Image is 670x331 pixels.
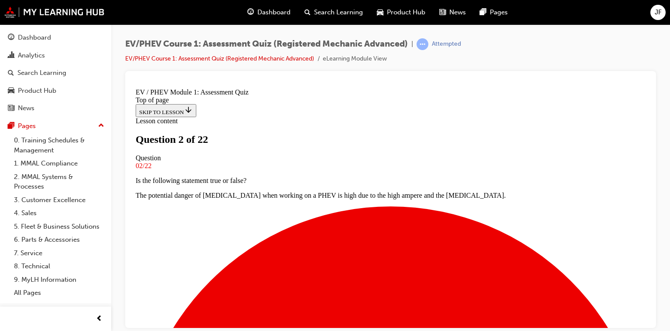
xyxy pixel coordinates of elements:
a: 4. Sales [10,206,108,220]
span: pages-icon [8,122,14,130]
span: JF [655,7,662,17]
li: eLearning Module View [323,54,387,64]
a: 7. Service [10,247,108,260]
a: 0. Training Schedules & Management [10,134,108,157]
a: news-iconNews [432,3,473,21]
div: Analytics [18,51,45,61]
a: 8. Technical [10,260,108,273]
span: SKIP TO LESSON [7,24,61,30]
a: 1. MMAL Compliance [10,157,108,170]
a: 6. Parts & Accessories [10,233,108,247]
span: Product Hub [387,7,425,17]
span: pages-icon [480,7,486,18]
a: News [3,100,108,116]
span: search-icon [8,69,14,77]
div: Attempted [432,40,461,48]
div: News [18,103,34,113]
span: EV/PHEV Course 1: Assessment Quiz (Registered Mechanic Advanced) [125,39,408,49]
a: Dashboard [3,30,108,46]
a: Analytics [3,47,108,64]
a: 9. MyLH Information [10,273,108,287]
span: guage-icon [247,7,254,18]
div: Top of page [3,11,513,19]
a: pages-iconPages [473,3,515,21]
span: Pages [490,7,508,17]
div: Search Learning [17,68,66,78]
div: Pages [18,121,36,131]
img: mmal [4,7,105,18]
div: Dashboard [18,33,51,43]
span: car-icon [377,7,383,18]
div: Question [3,69,513,77]
span: Search Learning [314,7,363,17]
button: Pages [3,118,108,134]
span: chart-icon [8,52,14,60]
span: news-icon [8,105,14,112]
a: Search Learning [3,65,108,81]
span: News [449,7,466,17]
a: Product Hub [3,83,108,99]
span: search-icon [304,7,311,18]
a: 2. MMAL Systems & Processes [10,170,108,193]
div: 02/22 [3,77,513,85]
span: news-icon [439,7,446,18]
div: EV / PHEV Module 1: Assessment Quiz [3,3,513,11]
span: Lesson content [3,32,45,40]
a: car-iconProduct Hub [370,3,432,21]
a: 5. Fleet & Business Solutions [10,220,108,233]
span: car-icon [8,87,14,95]
button: JF [650,5,666,20]
span: learningRecordVerb_ATTEMPT-icon [417,38,428,50]
span: Dashboard [257,7,291,17]
div: Product Hub [18,86,56,96]
span: up-icon [98,120,104,132]
span: guage-icon [8,34,14,42]
a: search-iconSearch Learning [297,3,370,21]
p: The potential danger of [MEDICAL_DATA] when working on a PHEV is high due to the high ampere and ... [3,107,513,115]
button: SKIP TO LESSON [3,19,64,32]
a: 3. Customer Excellence [10,193,108,207]
a: guage-iconDashboard [240,3,297,21]
button: DashboardAnalyticsSearch LearningProduct HubNews [3,28,108,118]
a: All Pages [10,286,108,300]
h1: Question 2 of 22 [3,49,513,61]
a: EV/PHEV Course 1: Assessment Quiz (Registered Mechanic Advanced) [125,55,314,62]
p: Is the following statement true or false? [3,92,513,100]
span: | [411,39,413,49]
span: prev-icon [96,314,103,324]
